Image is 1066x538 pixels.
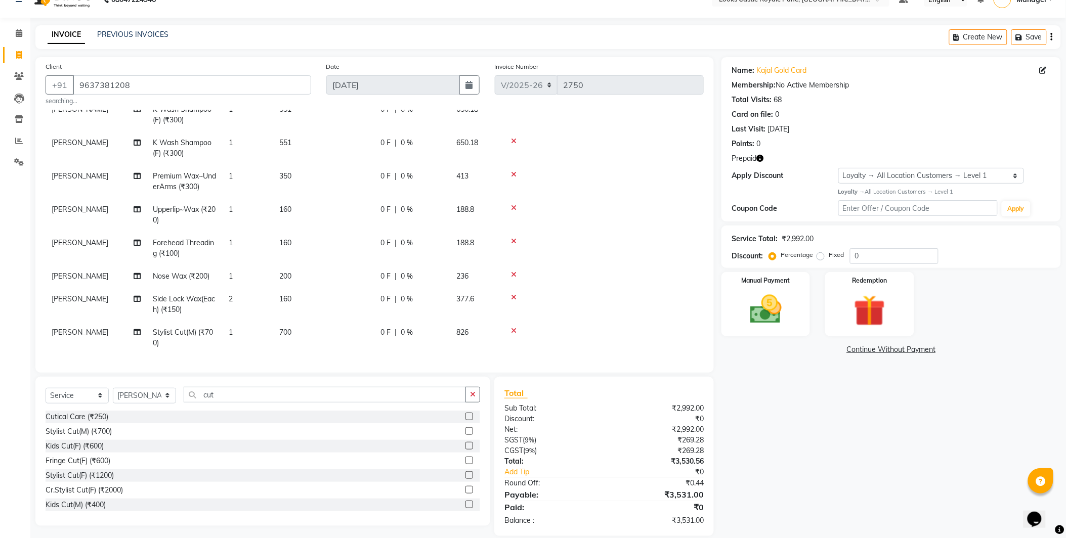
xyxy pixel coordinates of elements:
[52,272,108,281] span: [PERSON_NAME]
[497,424,604,435] div: Net:
[279,294,291,303] span: 160
[504,435,523,444] span: SGST
[279,138,291,147] span: 551
[456,272,468,281] span: 236
[401,238,413,248] span: 0 %
[838,188,1051,196] div: All Location Customers → Level 1
[525,436,534,444] span: 9%
[604,478,711,488] div: ₹0.44
[229,272,233,281] span: 1
[153,294,215,314] span: Side Lock Wax(Each) (₹150)
[838,200,998,216] input: Enter Offer / Coupon Code
[782,234,814,244] div: ₹2,992.00
[732,65,754,76] div: Name:
[949,29,1007,45] button: Create New
[495,62,539,71] label: Invoice Number
[767,124,789,134] div: [DATE]
[604,515,711,526] div: ₹3,531.00
[395,171,397,182] span: |
[380,104,391,115] span: 0 F
[732,170,838,181] div: Apply Discount
[52,294,108,303] span: [PERSON_NAME]
[604,456,711,467] div: ₹3,530.56
[395,138,397,148] span: |
[401,104,413,115] span: 0 %
[153,272,209,281] span: Nose Wax (₹200)
[1024,498,1056,528] iframe: chat widget
[732,80,1051,91] div: No Active Membership
[756,139,760,149] div: 0
[279,171,291,181] span: 350
[229,205,233,214] span: 1
[497,501,604,513] div: Paid:
[852,276,887,285] label: Redemption
[732,124,765,134] div: Last Visit:
[380,171,391,182] span: 0 F
[46,500,106,510] div: Kids Cut(M) (₹400)
[46,485,123,496] div: Cr.Stylist Cut(F) (₹2000)
[229,138,233,147] span: 1
[395,104,397,115] span: |
[52,328,108,337] span: [PERSON_NAME]
[604,435,711,445] div: ₹269.28
[46,456,110,466] div: Fringe Cut(F) (₹600)
[46,62,62,71] label: Client
[456,294,474,303] span: 377.6
[456,328,468,337] span: 826
[756,65,806,76] a: Kajal Gold Card
[395,327,397,338] span: |
[1011,29,1047,45] button: Save
[732,109,773,120] div: Card on file:
[732,251,763,261] div: Discount:
[229,294,233,303] span: 2
[604,488,711,501] div: ₹3,531.00
[52,238,108,247] span: [PERSON_NAME]
[456,238,474,247] span: 188.8
[401,171,413,182] span: 0 %
[781,250,813,259] label: Percentage
[732,80,776,91] div: Membership:
[497,515,604,526] div: Balance :
[604,501,711,513] div: ₹0
[153,238,214,258] span: Forehead Threading (₹100)
[229,171,233,181] span: 1
[153,205,216,225] span: Upperlip~Wax (₹200)
[504,388,528,398] span: Total
[504,446,523,455] span: CGST
[456,205,474,214] span: 188.8
[46,470,114,481] div: Stylist Cut(F) (₹1200)
[52,138,108,147] span: [PERSON_NAME]
[380,327,391,338] span: 0 F
[401,327,413,338] span: 0 %
[838,188,865,195] strong: Loyalty →
[279,238,291,247] span: 160
[742,276,790,285] label: Manual Payment
[395,204,397,215] span: |
[497,488,604,501] div: Payable:
[401,204,413,215] span: 0 %
[326,62,340,71] label: Date
[456,138,478,147] span: 650.18
[497,403,604,414] div: Sub Total:
[52,171,108,181] span: [PERSON_NAME]
[740,291,791,328] img: _cash.svg
[380,204,391,215] span: 0 F
[46,441,104,452] div: Kids Cut(F) (₹600)
[52,205,108,214] span: [PERSON_NAME]
[380,294,391,304] span: 0 F
[395,294,397,304] span: |
[401,294,413,304] span: 0 %
[775,109,779,120] div: 0
[395,271,397,282] span: |
[46,426,112,437] div: Stylist Cut(M) (₹700)
[229,238,233,247] span: 1
[732,95,772,105] div: Total Visits:
[46,75,74,95] button: +91
[380,271,391,282] span: 0 F
[184,387,466,402] input: Search or Scan
[279,328,291,337] span: 700
[46,412,108,422] div: Cutical Care (₹250)
[497,435,604,445] div: ( )
[153,138,211,158] span: K Wash Shampoo(F) (₹300)
[395,238,397,248] span: |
